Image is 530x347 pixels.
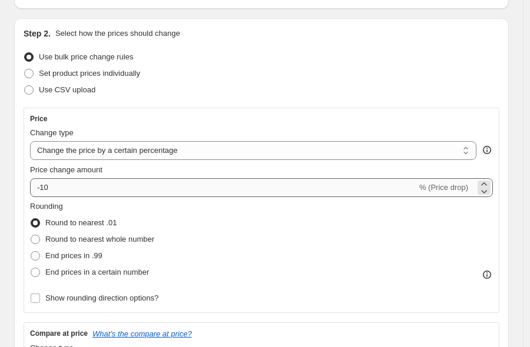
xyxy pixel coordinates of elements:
input: -15 [30,178,417,197]
span: Price change amount [30,165,102,174]
span: Round to nearest .01 [45,218,117,227]
h3: Price [30,114,47,124]
span: Show rounding direction options? [45,293,158,302]
span: End prices in .99 [45,251,102,260]
div: help [481,144,493,156]
span: Change type [30,128,74,137]
button: What's the compare at price? [92,329,192,338]
p: Select how the prices should change [55,28,180,39]
span: Rounding [30,202,63,211]
span: Use bulk price change rules [39,52,133,61]
span: Set product prices individually [39,69,140,78]
h3: Compare at price [30,329,88,338]
span: Use CSV upload [39,85,95,94]
span: End prices in a certain number [45,268,149,276]
h2: Step 2. [24,28,51,39]
span: Round to nearest whole number [45,235,154,243]
span: % (Price drop) [419,183,468,192]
